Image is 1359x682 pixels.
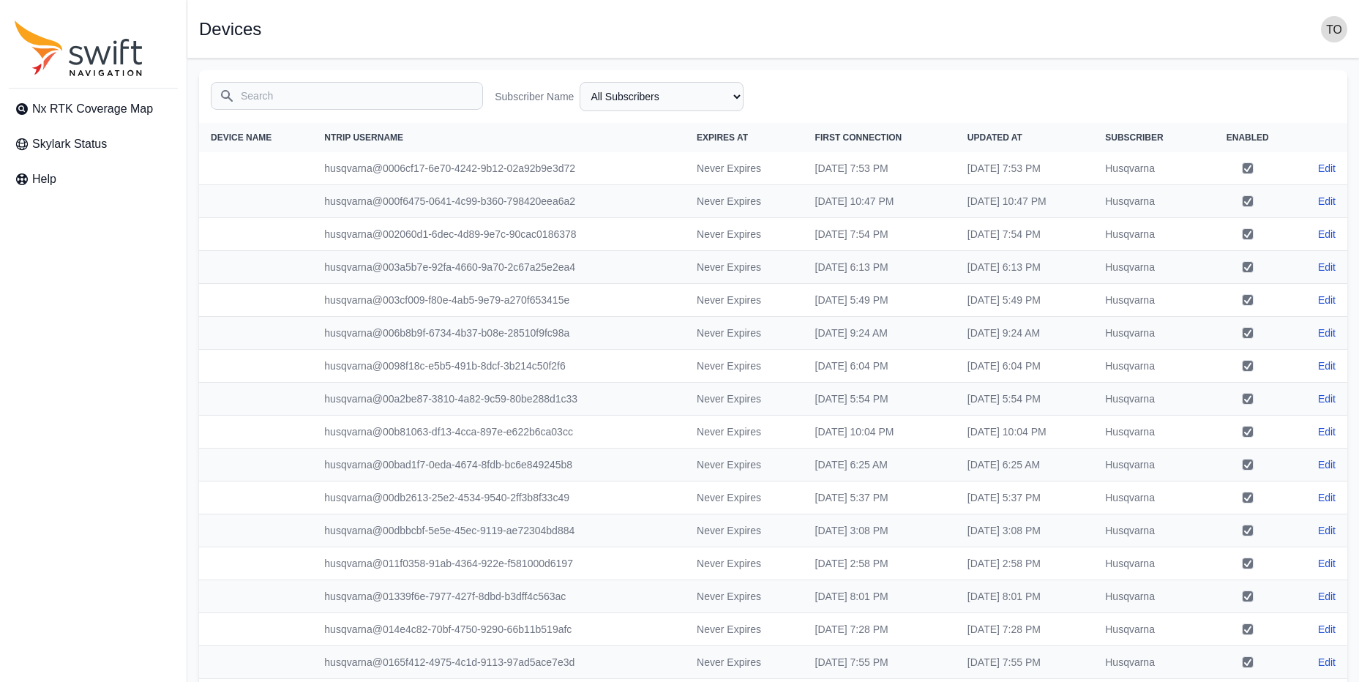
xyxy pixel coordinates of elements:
[956,646,1093,679] td: [DATE] 7:55 PM
[312,449,685,481] td: husqvarna@00bad1f7-0eda-4674-8fdb-bc6e849245b8
[685,580,803,613] td: Never Expires
[956,317,1093,350] td: [DATE] 9:24 AM
[685,481,803,514] td: Never Expires
[1318,161,1336,176] a: Edit
[199,123,312,152] th: Device Name
[312,416,685,449] td: husqvarna@00b81063-df13-4cca-897e-e622b6ca03cc
[1318,622,1336,637] a: Edit
[9,130,178,159] a: Skylark Status
[804,646,956,679] td: [DATE] 7:55 PM
[1093,152,1203,185] td: Husqvarna
[1093,481,1203,514] td: Husqvarna
[1318,391,1336,406] a: Edit
[685,646,803,679] td: Never Expires
[1093,317,1203,350] td: Husqvarna
[685,251,803,284] td: Never Expires
[1093,284,1203,317] td: Husqvarna
[1318,293,1336,307] a: Edit
[804,152,956,185] td: [DATE] 7:53 PM
[1093,251,1203,284] td: Husqvarna
[1318,227,1336,241] a: Edit
[312,481,685,514] td: husqvarna@00db2613-25e2-4534-9540-2ff3b8f33c49
[956,383,1093,416] td: [DATE] 5:54 PM
[312,547,685,580] td: husqvarna@011f0358-91ab-4364-922e-f581000d6197
[956,416,1093,449] td: [DATE] 10:04 PM
[312,383,685,416] td: husqvarna@00a2be87-3810-4a82-9c59-80be288d1c33
[32,170,56,188] span: Help
[9,165,178,194] a: Help
[956,152,1093,185] td: [DATE] 7:53 PM
[312,514,685,547] td: husqvarna@00dbbcbf-5e5e-45ec-9119-ae72304bd884
[685,383,803,416] td: Never Expires
[685,284,803,317] td: Never Expires
[685,449,803,481] td: Never Expires
[956,514,1093,547] td: [DATE] 3:08 PM
[1093,416,1203,449] td: Husqvarna
[1318,655,1336,670] a: Edit
[312,218,685,251] td: husqvarna@002060d1-6dec-4d89-9e7c-90cac0186378
[1318,359,1336,373] a: Edit
[312,613,685,646] td: husqvarna@014e4c82-70bf-4750-9290-66b11b519afc
[804,350,956,383] td: [DATE] 6:04 PM
[697,132,748,143] span: Expires At
[1318,556,1336,571] a: Edit
[1093,383,1203,416] td: Husqvarna
[312,284,685,317] td: husqvarna@003cf009-f80e-4ab5-9e79-a270f653415e
[9,94,178,124] a: Nx RTK Coverage Map
[1318,523,1336,538] a: Edit
[495,89,574,104] label: Subscriber Name
[804,218,956,251] td: [DATE] 7:54 PM
[312,251,685,284] td: husqvarna@003a5b7e-92fa-4660-9a70-2c67a25e2ea4
[804,284,956,317] td: [DATE] 5:49 PM
[804,251,956,284] td: [DATE] 6:13 PM
[685,152,803,185] td: Never Expires
[956,185,1093,218] td: [DATE] 10:47 PM
[1093,646,1203,679] td: Husqvarna
[1093,449,1203,481] td: Husqvarna
[804,547,956,580] td: [DATE] 2:58 PM
[312,646,685,679] td: husqvarna@0165f412-4975-4c1d-9113-97ad5ace7e3d
[685,416,803,449] td: Never Expires
[804,580,956,613] td: [DATE] 8:01 PM
[1318,260,1336,274] a: Edit
[1321,16,1347,42] img: user photo
[685,185,803,218] td: Never Expires
[1093,547,1203,580] td: Husqvarna
[685,317,803,350] td: Never Expires
[312,123,685,152] th: NTRIP Username
[804,514,956,547] td: [DATE] 3:08 PM
[956,284,1093,317] td: [DATE] 5:49 PM
[1318,457,1336,472] a: Edit
[211,82,483,110] input: Search
[1093,613,1203,646] td: Husqvarna
[580,82,744,111] select: Subscriber
[804,613,956,646] td: [DATE] 7:28 PM
[32,135,107,153] span: Skylark Status
[312,185,685,218] td: husqvarna@000f6475-0641-4c99-b360-798420eea6a2
[685,613,803,646] td: Never Expires
[312,580,685,613] td: husqvarna@01339f6e-7977-427f-8dbd-b3dff4c563ac
[804,481,956,514] td: [DATE] 5:37 PM
[804,449,956,481] td: [DATE] 6:25 AM
[685,514,803,547] td: Never Expires
[956,580,1093,613] td: [DATE] 8:01 PM
[312,350,685,383] td: husqvarna@0098f18c-e5b5-491b-8dcf-3b214c50f2f6
[804,185,956,218] td: [DATE] 10:47 PM
[804,383,956,416] td: [DATE] 5:54 PM
[312,152,685,185] td: husqvarna@0006cf17-6e70-4242-9b12-02a92b9e3d72
[1203,123,1292,152] th: Enabled
[1318,326,1336,340] a: Edit
[815,132,902,143] span: First Connection
[804,416,956,449] td: [DATE] 10:04 PM
[967,132,1022,143] span: Updated At
[1093,350,1203,383] td: Husqvarna
[1093,218,1203,251] td: Husqvarna
[956,218,1093,251] td: [DATE] 7:54 PM
[685,218,803,251] td: Never Expires
[804,317,956,350] td: [DATE] 9:24 AM
[1318,194,1336,209] a: Edit
[1093,185,1203,218] td: Husqvarna
[1093,123,1203,152] th: Subscriber
[685,547,803,580] td: Never Expires
[32,100,153,118] span: Nx RTK Coverage Map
